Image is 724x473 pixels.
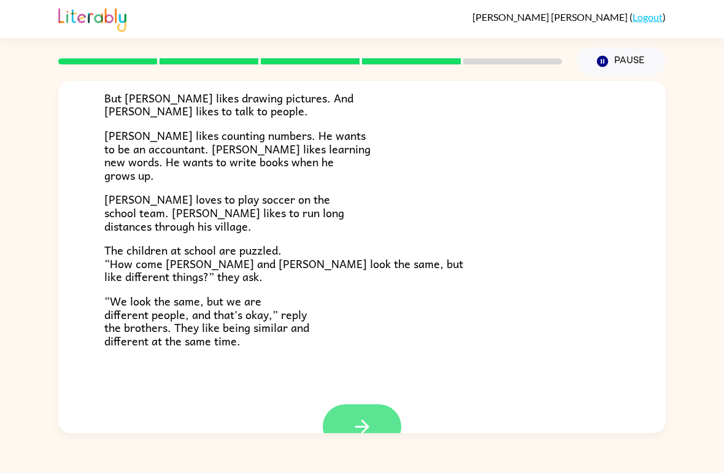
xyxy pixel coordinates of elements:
a: Logout [633,11,663,23]
div: ( ) [472,11,666,23]
img: Literably [58,5,126,32]
span: [PERSON_NAME] loves to play soccer on the school team. [PERSON_NAME] likes to run long distances ... [104,190,344,234]
span: [PERSON_NAME] [PERSON_NAME] [472,11,630,23]
span: But [PERSON_NAME] likes drawing pictures. And [PERSON_NAME] likes to talk to people. [104,89,353,120]
span: The children at school are puzzled. “How come [PERSON_NAME] and [PERSON_NAME] look the same, but ... [104,241,463,285]
button: Pause [577,47,666,75]
span: “We look the same, but we are different people, and that's okay,” reply the brothers. They like b... [104,292,309,350]
span: [PERSON_NAME] likes counting numbers. He wants to be an accountant. [PERSON_NAME] likes learning ... [104,126,371,184]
